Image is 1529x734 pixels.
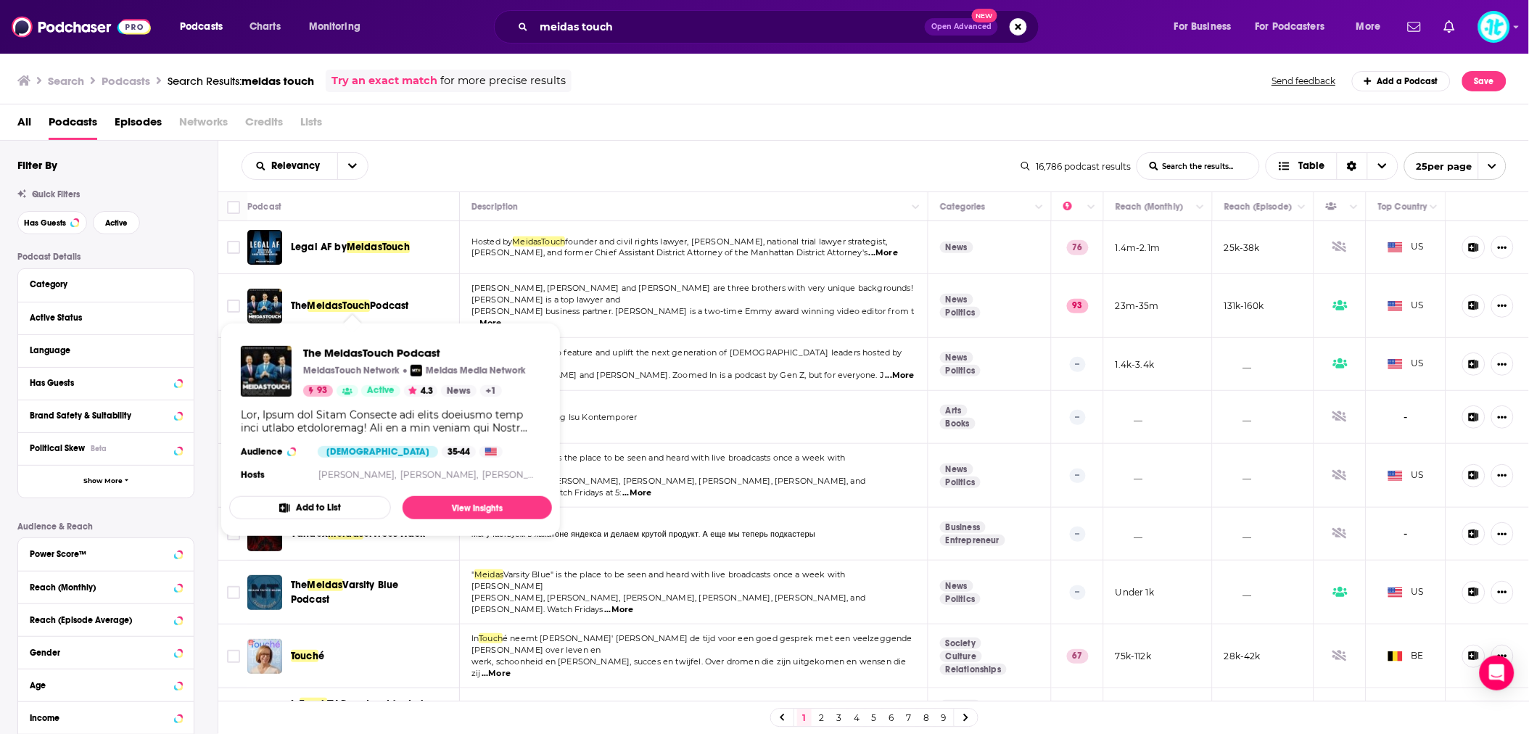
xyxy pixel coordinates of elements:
[480,385,502,397] a: +1
[30,345,173,355] div: Language
[1404,152,1507,180] button: open menu
[1256,17,1325,37] span: For Podcasters
[940,198,985,215] div: Categories
[242,161,337,171] button: open menu
[1021,161,1131,172] div: 16,786 podcast results
[309,17,360,37] span: Monitoring
[1293,199,1311,216] button: Column Actions
[241,446,306,458] h3: Audience
[318,650,324,662] span: é
[1478,11,1510,43] span: Logged in as ImpactTheory
[30,374,182,392] button: Has Guests
[30,378,170,388] div: Has Guests
[227,650,240,663] span: Toggle select row
[30,439,182,457] button: Political SkewBeta
[622,487,651,499] span: ...More
[1116,528,1143,540] p: __
[291,241,347,253] span: Legal AF by
[1063,198,1084,215] div: Power Score
[1388,649,1424,664] span: BE
[471,569,846,591] span: Varsity Blue" is the place to be seen and heard with live broadcasts once a week with [PERSON_NAME]
[1116,469,1143,482] p: __
[931,23,992,30] span: Open Advanced
[317,384,327,398] span: 93
[337,153,368,179] button: open menu
[849,709,864,727] a: 4
[940,307,981,318] a: Politics
[30,443,85,453] span: Political Skew
[12,13,151,41] img: Podchaser - Follow, Share and Rate Podcasts
[291,240,410,255] a: Legal AF byMeidasTouch
[940,593,981,605] a: Politics
[30,313,173,323] div: Active Status
[49,110,97,140] a: Podcasts
[886,370,915,382] span: ...More
[1067,299,1089,313] p: 93
[1224,358,1252,371] p: __
[442,446,476,458] div: 35-44
[102,74,150,88] h3: Podcasts
[115,110,162,140] span: Episodes
[30,411,170,421] div: Brand Safety & Suitability
[471,306,915,316] span: [PERSON_NAME] business partner. [PERSON_NAME] is a two-time Emmy award winning video editor from t
[17,110,31,140] a: All
[170,15,242,38] button: open menu
[105,219,128,227] span: Active
[83,477,123,485] span: Show More
[1425,199,1443,216] button: Column Actions
[247,575,282,610] img: The Meidas Varsity Blue Podcast
[1224,650,1261,662] p: 28k-42k
[93,211,140,234] button: Active
[30,406,182,424] button: Brand Safety & Suitability
[291,299,409,313] a: TheMeidasTouchPodcast
[1174,17,1232,37] span: For Business
[471,529,815,539] span: Мы участвуем в хакатоне яндекса и делаем крутой продукт. А еще мы теперь подкастеры
[30,675,182,693] button: Age
[1031,199,1048,216] button: Column Actions
[940,535,1005,546] a: Entrepreneur
[303,385,333,397] a: 93
[936,709,951,727] a: 9
[250,17,281,37] span: Charts
[247,639,282,674] img: Touché
[1116,411,1143,424] p: __
[168,74,314,88] div: Search Results:
[1491,236,1514,259] button: Show More Button
[940,405,968,416] a: Arts
[1346,15,1399,38] button: open menu
[227,586,240,599] span: Toggle select row
[471,347,902,369] span: A podcast designed to feature and uplift the next generation of [DEMOGRAPHIC_DATA] leaders hosted...
[1404,409,1409,426] span: -
[940,651,982,662] a: Culture
[370,300,408,312] span: Podcast
[471,370,884,380] span: activists [PERSON_NAME] and [PERSON_NAME]. Zoomed In is a podcast by Gen Z, but for everyone. J
[1224,528,1252,540] p: __
[940,418,976,429] a: Books
[1491,464,1514,487] button: Show More Button
[227,300,240,313] span: Toggle select row
[1402,15,1427,39] a: Show notifications dropdown
[247,230,282,265] img: Legal AF by MeidasTouch
[925,18,998,36] button: Open AdvancedNew
[471,198,518,215] div: Description
[867,709,881,727] a: 5
[291,579,308,591] span: The
[1268,75,1340,87] button: Send feedback
[1378,198,1427,215] div: Top Country
[1266,152,1398,180] h2: Choose View
[471,476,865,498] span: [PERSON_NAME], [PERSON_NAME], [PERSON_NAME], [PERSON_NAME], [PERSON_NAME], and [PERSON_NAME]. Wat...
[30,275,182,293] button: Category
[247,289,282,323] a: The MeidasTouch Podcast
[48,74,84,88] h3: Search
[291,300,308,312] span: The
[1116,300,1159,312] p: 23m-35m
[907,199,925,216] button: Column Actions
[308,300,371,312] span: MeidasTouch
[604,604,633,616] span: ...More
[972,9,998,22] span: New
[1116,650,1151,662] p: 75k-112k
[347,241,410,253] span: MeidasTouch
